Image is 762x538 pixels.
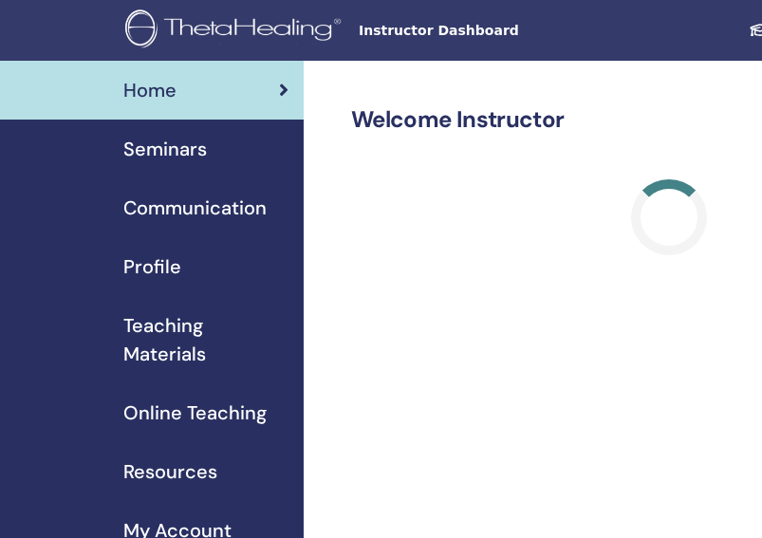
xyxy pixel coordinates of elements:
span: Teaching Materials [123,311,288,368]
span: Instructor Dashboard [359,21,643,41]
span: Profile [123,252,181,281]
span: Communication [123,194,267,222]
img: logo.png [125,9,347,52]
span: Home [123,76,177,104]
span: Seminars [123,135,207,163]
span: Online Teaching [123,399,267,427]
span: Resources [123,457,217,486]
